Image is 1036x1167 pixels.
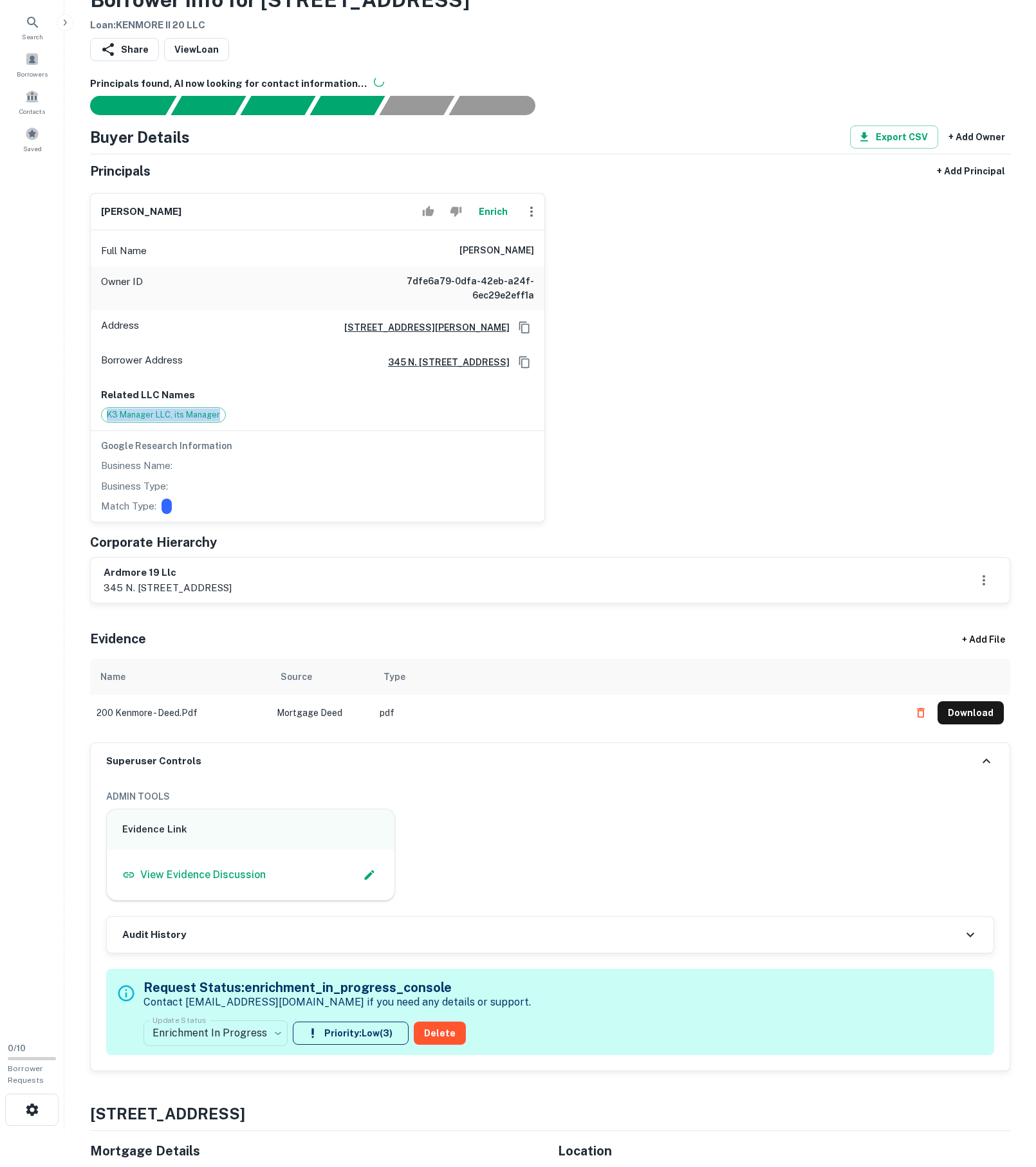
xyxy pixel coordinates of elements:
h6: ardmore 19 llc [104,565,232,580]
div: Sending borrower request to AI... [75,96,171,115]
h5: Corporate Hierarchy [90,533,217,552]
p: Full Name [101,243,147,259]
button: Copy Address [515,318,534,337]
button: Delete [414,1022,466,1045]
td: pdf [373,695,903,731]
a: Contacts [4,84,60,119]
button: + Add Owner [943,125,1010,149]
span: Borrowers [17,69,48,79]
button: Priority:Low(3) [293,1022,409,1045]
p: View Evidence Discussion [140,867,266,883]
h6: [PERSON_NAME] [101,205,181,219]
p: Business Name: [101,458,172,473]
p: Related LLC Names [101,387,534,403]
span: Saved [23,143,42,154]
div: scrollable content [90,659,1010,742]
h6: Superuser Controls [106,754,201,769]
td: Mortgage Deed [270,695,373,731]
th: Source [270,659,373,695]
p: Match Type: [101,499,156,514]
div: AI fulfillment process complete. [449,96,551,115]
button: Download [938,701,1004,724]
span: Borrower Requests [8,1064,44,1085]
h6: Evidence Link [122,822,379,837]
h4: Buyer Details [90,125,190,149]
h5: Location [558,1141,1010,1161]
a: [STREET_ADDRESS][PERSON_NAME] [334,320,510,335]
button: Accept [417,199,439,225]
h5: Request Status: enrichment_in_progress_console [143,978,531,997]
label: Update Status [153,1015,206,1025]
button: Delete file [909,703,932,723]
a: ViewLoan [164,38,229,61]
h6: Loan : KENMORE II 20 LLC [90,18,470,33]
h6: ADMIN TOOLS [106,789,994,804]
a: 345 n. [STREET_ADDRESS] [378,355,510,369]
h6: Principals found, AI now looking for contact information... [90,77,1010,91]
p: Contact [EMAIL_ADDRESS][DOMAIN_NAME] if you need any details or support. [143,995,531,1010]
span: Search [22,32,43,42]
th: Type [373,659,903,695]
h6: Audit History [122,928,186,942]
a: View Evidence Discussion [122,867,266,883]
h5: Evidence [90,629,146,648]
button: Copy Address [515,353,534,372]
div: Source [281,669,312,685]
iframe: Chat Widget [972,1023,1036,1085]
div: + Add File [938,628,1028,651]
span: K3 Manager LLC, its Manager [102,409,225,421]
h5: Principals [90,161,151,181]
p: 345 n. [STREET_ADDRESS] [104,580,232,596]
button: Export CSV [850,125,938,149]
div: Name [100,669,125,685]
button: + Add Principal [932,160,1010,183]
a: Saved [4,122,60,156]
div: Enrichment In Progress [143,1015,288,1051]
h6: Google Research Information [101,439,534,453]
div: Your request is received and processing... [171,96,246,115]
a: Borrowers [4,47,60,82]
span: 0 / 10 [8,1043,26,1053]
div: Principals found, AI now looking for contact information... [310,96,385,115]
button: Enrich [472,199,513,225]
h6: [PERSON_NAME] [459,243,534,259]
button: Reject [445,199,467,225]
h5: Mortgage Details [90,1141,542,1161]
span: Contacts [19,106,45,116]
th: Name [90,659,270,695]
p: Borrower Address [101,353,183,372]
h6: 7dfe6a79-0dfa-42eb-a24f-6ec29e2eff1a [380,274,534,302]
div: Documents found, AI parsing details... [240,96,315,115]
button: Share [90,38,159,61]
p: Business Type: [101,479,168,494]
button: Edit Slack Link [360,865,379,885]
div: Principals found, still searching for contact information. This may take time... [379,96,454,115]
p: Owner ID [101,274,143,302]
td: 200 kenmore - deed.pdf [90,695,270,731]
h4: [STREET_ADDRESS] [90,1102,1010,1125]
p: Address [101,318,139,337]
div: Type [384,669,405,685]
a: Search [4,10,60,44]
